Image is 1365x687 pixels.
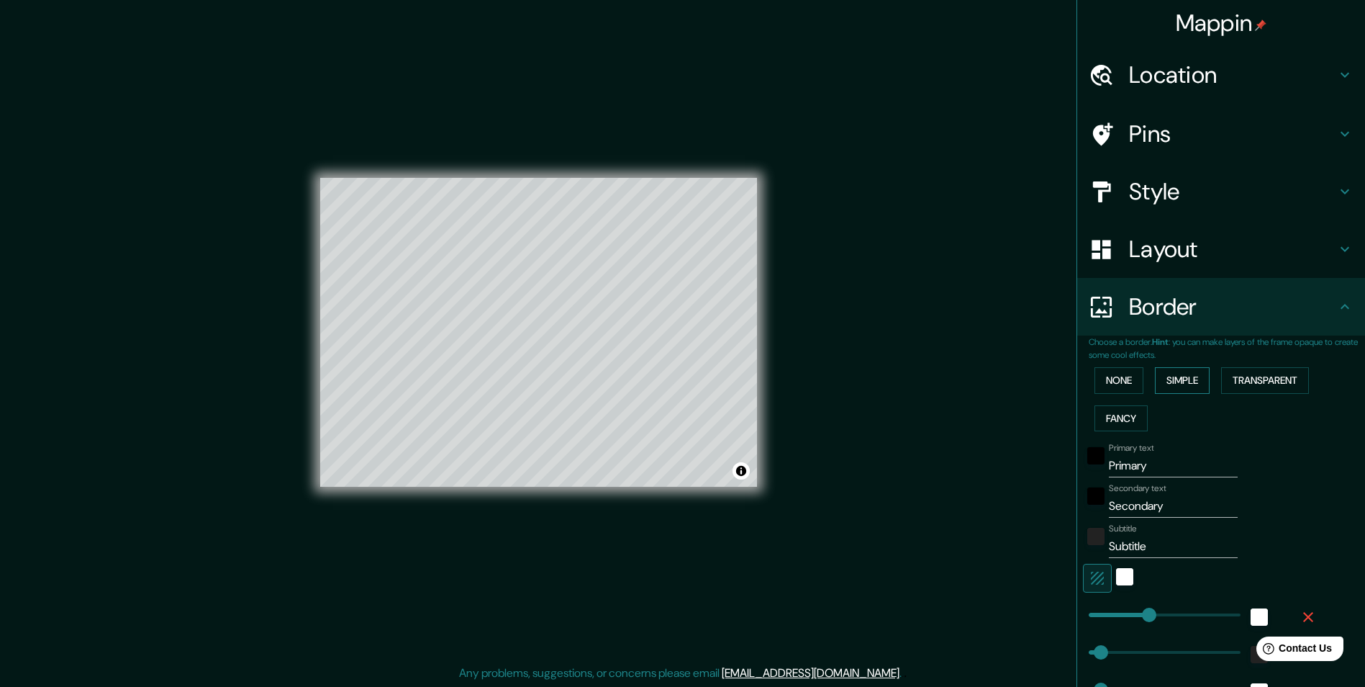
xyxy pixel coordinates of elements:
div: Pins [1077,105,1365,163]
h4: Mappin [1176,9,1267,37]
button: black [1087,447,1105,464]
h4: Border [1129,292,1336,321]
button: None [1094,367,1143,394]
label: Subtitle [1109,523,1137,535]
button: Toggle attribution [733,462,750,480]
img: pin-icon.png [1255,19,1266,31]
div: Border [1077,278,1365,336]
p: Any problems, suggestions, or concerns please email . [459,665,902,682]
div: Location [1077,46,1365,104]
button: Transparent [1221,367,1309,394]
button: black [1087,488,1105,505]
iframe: Help widget launcher [1237,631,1349,671]
button: Simple [1155,367,1210,394]
h4: Pins [1129,120,1336,148]
button: Fancy [1094,405,1148,432]
b: Hint [1152,336,1169,348]
h4: Layout [1129,235,1336,264]
div: . [902,665,904,682]
button: white [1116,568,1133,585]
button: white [1251,609,1268,626]
label: Primary text [1109,442,1153,454]
div: Layout [1077,220,1365,278]
button: color-222222 [1087,528,1105,545]
div: Style [1077,163,1365,220]
h4: Style [1129,177,1336,206]
p: Choose a border. : you can make layers of the frame opaque to create some cool effects. [1089,336,1365,362]
a: [EMAIL_ADDRESS][DOMAIN_NAME] [722,665,899,681]
label: Secondary text [1109,482,1166,495]
h4: Location [1129,60,1336,89]
div: . [904,665,907,682]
